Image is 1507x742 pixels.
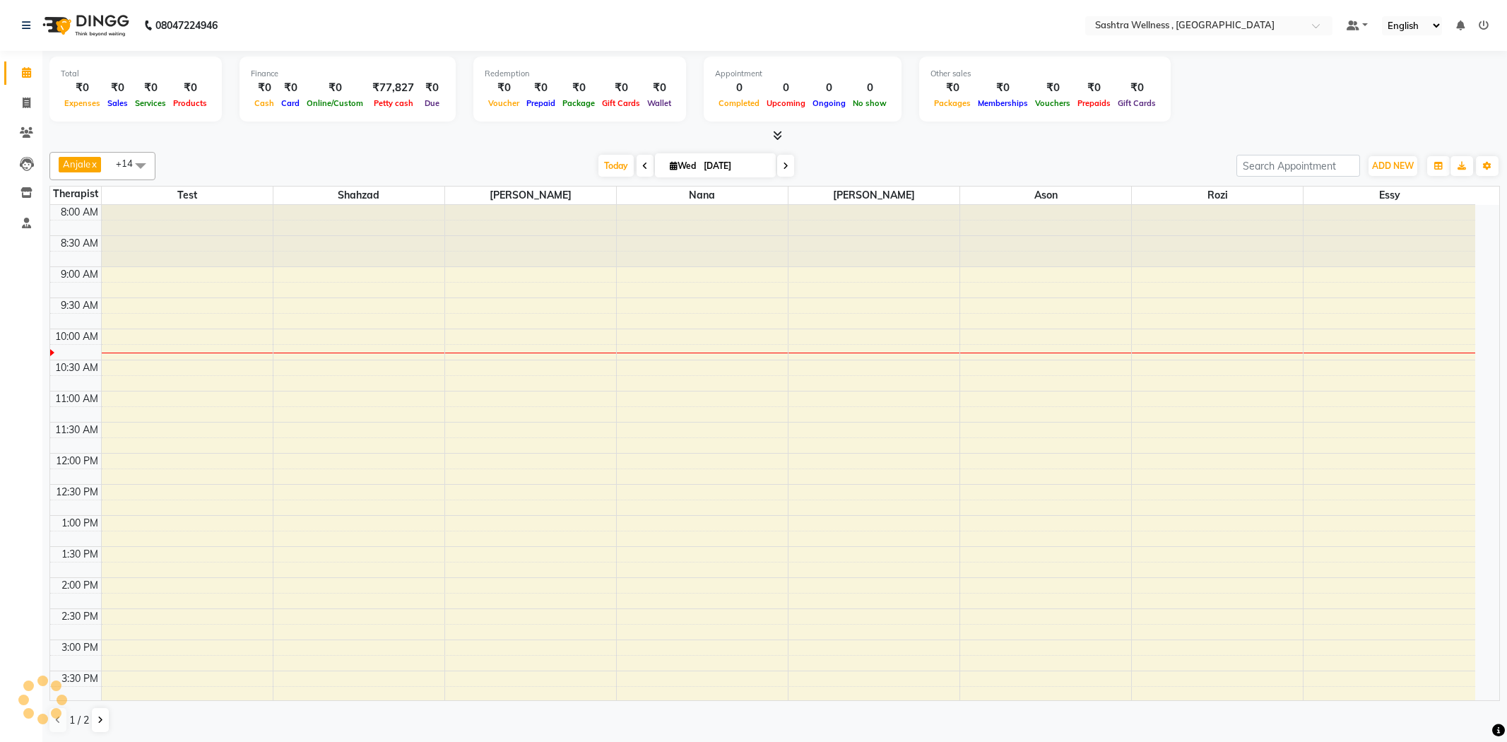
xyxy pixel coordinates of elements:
div: 9:00 AM [58,267,101,282]
div: 1:30 PM [59,547,101,562]
span: Products [170,98,211,108]
span: Package [559,98,598,108]
span: Prepaid [523,98,559,108]
span: Nana [617,187,788,204]
div: ₹0 [1114,80,1159,96]
div: 8:30 AM [58,236,101,251]
div: ₹0 [104,80,131,96]
div: ₹0 [420,80,444,96]
span: Completed [715,98,763,108]
input: 2025-09-03 [699,155,770,177]
span: Packages [930,98,974,108]
span: Essy [1304,187,1475,204]
span: Rozi [1132,187,1303,204]
span: Card [278,98,303,108]
span: Shahzad [273,187,444,204]
div: 10:00 AM [52,329,101,344]
div: 3:30 PM [59,671,101,686]
div: 2:30 PM [59,609,101,624]
span: test [102,187,273,204]
div: 11:00 AM [52,391,101,406]
span: [PERSON_NAME] [445,187,616,204]
div: Total [61,68,211,80]
div: ₹0 [523,80,559,96]
div: 11:30 AM [52,423,101,437]
span: Expenses [61,98,104,108]
div: ₹0 [170,80,211,96]
span: Today [598,155,634,177]
span: Gift Cards [1114,98,1159,108]
span: Sales [104,98,131,108]
div: Finance [251,68,444,80]
div: Other sales [930,68,1159,80]
span: Anjale [63,158,90,170]
img: logo [36,6,133,45]
span: ADD NEW [1372,160,1414,171]
span: Cash [251,98,278,108]
a: x [90,158,97,170]
span: 1 / 2 [69,713,89,728]
div: 2:00 PM [59,578,101,593]
div: ₹0 [303,80,367,96]
div: ₹0 [598,80,644,96]
div: ₹0 [131,80,170,96]
div: 1:00 PM [59,516,101,531]
span: Online/Custom [303,98,367,108]
div: ₹0 [278,80,303,96]
div: ₹0 [485,80,523,96]
span: +14 [116,158,143,169]
span: Voucher [485,98,523,108]
div: ₹0 [644,80,675,96]
button: ADD NEW [1369,156,1417,176]
div: ₹0 [559,80,598,96]
div: 10:30 AM [52,360,101,375]
span: Vouchers [1032,98,1074,108]
div: 9:30 AM [58,298,101,313]
div: 0 [849,80,890,96]
div: ₹0 [1074,80,1114,96]
span: [PERSON_NAME] [788,187,959,204]
div: 12:00 PM [53,454,101,469]
input: Search Appointment [1236,155,1360,177]
div: 0 [715,80,763,96]
div: ₹0 [974,80,1032,96]
span: Wallet [644,98,675,108]
span: Prepaids [1074,98,1114,108]
div: ₹0 [1032,80,1074,96]
span: Services [131,98,170,108]
span: Petty cash [370,98,417,108]
div: Therapist [50,187,101,201]
div: 8:00 AM [58,205,101,220]
div: ₹0 [251,80,278,96]
span: Gift Cards [598,98,644,108]
span: Memberships [974,98,1032,108]
div: 3:00 PM [59,640,101,655]
div: 12:30 PM [53,485,101,500]
div: Redemption [485,68,675,80]
span: Due [421,98,443,108]
span: Upcoming [763,98,809,108]
span: Ongoing [809,98,849,108]
div: ₹77,827 [367,80,420,96]
span: No show [849,98,890,108]
span: Ason [960,187,1131,204]
div: 0 [809,80,849,96]
div: ₹0 [61,80,104,96]
b: 08047224946 [155,6,218,45]
div: 0 [763,80,809,96]
div: ₹0 [930,80,974,96]
span: Wed [666,160,699,171]
div: Appointment [715,68,890,80]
